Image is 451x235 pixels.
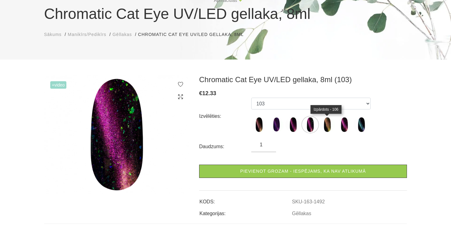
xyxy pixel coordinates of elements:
[337,117,352,132] img: ...
[199,75,407,84] h3: Chromatic Cat Eye UV/LED gellaka, 8ml (103)
[268,117,284,132] label: Nav atlikumā
[113,31,132,38] a: Gēllakas
[251,117,267,132] label: Nav atlikumā
[44,31,62,38] a: Sākums
[302,117,318,132] label: Nav atlikumā
[354,117,369,132] img: ...
[319,117,335,132] label: Nav atlikumā
[68,31,106,38] a: Manikīrs/Pedikīrs
[202,90,216,96] span: 12.33
[199,90,202,96] span: €
[113,32,132,37] span: Gēllakas
[268,117,284,132] img: ...
[199,165,407,178] a: Pievienot grozam
[292,211,311,216] a: Gēllakas
[68,32,106,37] span: Manikīrs/Pedikīrs
[302,117,318,132] img: ...
[50,81,66,89] span: +Video
[285,117,301,132] img: ...
[251,117,267,132] img: ...
[199,111,251,121] div: Izvēlēties:
[44,75,190,194] img: Chromatic Cat Eye UV/LED gellaka, 8ml
[319,117,335,132] img: ...
[199,194,292,206] td: KODS:
[199,142,251,152] div: Daudzums:
[199,206,292,217] td: Kategorijas:
[138,31,250,38] li: Chromatic Cat Eye UV/LED gellaka, 8ml
[44,32,62,37] span: Sākums
[292,199,325,205] a: SKU-163-1492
